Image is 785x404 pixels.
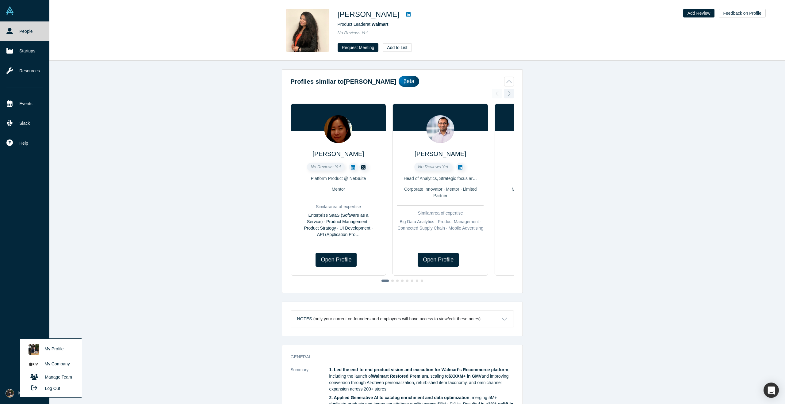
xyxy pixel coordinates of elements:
[29,359,39,370] img: Riv's profile
[499,204,586,210] div: Similar area of expertise
[295,204,382,210] div: Similar area of expertise
[291,354,505,360] h3: General
[372,374,428,379] strong: Walmart Restored Premium
[295,186,382,192] div: Mentor
[372,22,389,27] a: Walmart
[29,344,39,355] img: Ikkei Uemura's profile
[427,115,454,143] img: Nachiket Deshpande's Profile Image
[25,372,76,383] a: Manage Team
[313,316,481,322] p: (only your current co-founders and employees will have access to view/edit these notes)
[286,9,329,52] img: Neetika Gahlot's Profile Image
[6,389,14,398] img: Ikkei Uemura's Account
[6,6,14,15] img: Alchemist Vault Logo
[291,311,514,327] button: Notes (only your current co-founders and employees will have access to view/edit these notes)
[399,76,419,87] div: βeta
[719,9,766,17] button: Feedback on Profile
[499,186,586,192] div: Mentor · Freelancer / Consultant
[683,9,715,17] button: Add Review
[312,151,364,157] a: [PERSON_NAME]
[25,357,76,372] a: My Company
[291,76,514,87] button: Profiles similar to[PERSON_NAME]βeta
[311,176,366,181] span: Platform Product @ NetSuite
[338,9,400,20] h1: [PERSON_NAME]
[297,316,312,322] h3: Notes
[316,253,357,267] a: Open Profile
[418,253,459,267] a: Open Profile
[25,342,76,357] a: My Profile
[324,115,352,143] img: Helen Fan's Profile Image
[291,77,396,86] h2: Profiles similar to [PERSON_NAME]
[6,389,40,398] button: My Account
[329,395,469,400] strong: 2. Applied Generative AI to catalog enrichment and data optimization
[338,43,379,52] button: Request Meeting
[415,151,466,157] a: [PERSON_NAME]
[295,212,382,238] div: Enterprise SaaS (Software as a Service) · Product Management · Product Strategy · UI Development ...
[404,176,509,181] span: Head of Analytics, Strategic focus areas, Ericsson ONE
[449,374,482,379] strong: $XXXM+ in GMV
[338,30,368,35] span: No Reviews Yet
[329,367,514,392] p: , including the launch of , scaling to and improving conversion through AI-driven personalization...
[383,43,412,52] button: Add to List
[418,164,448,169] span: No Reviews Yet
[397,219,483,231] span: Big Data Analytics · Product Management · Connected Supply Chain · Mobile Advertising
[18,390,40,396] span: My Account
[329,367,508,372] strong: 1. Led the end-to-end product vision and execution for Walmart’s Recommerce platform
[397,210,484,216] div: Similar area of expertise
[311,164,341,169] span: No Reviews Yet
[25,383,62,394] button: Log Out
[397,186,484,199] div: Corporate Innovator · Mentor · Limited Partner
[338,22,389,27] span: Product Leader at
[19,140,28,147] span: Help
